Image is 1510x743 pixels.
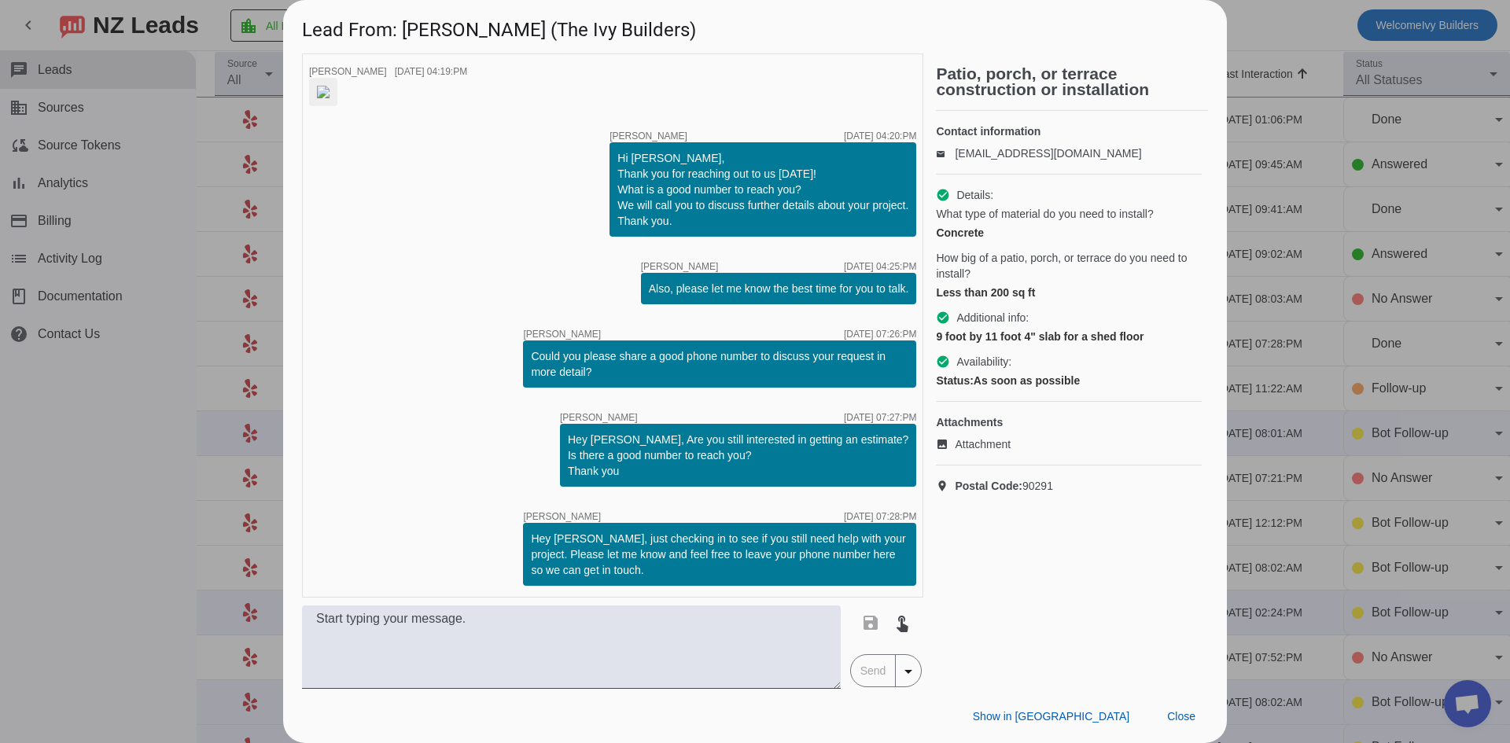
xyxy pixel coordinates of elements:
[641,262,719,271] span: [PERSON_NAME]
[936,414,1202,430] h4: Attachments
[936,285,1202,300] div: Less than 200 sq ft
[523,512,601,521] span: [PERSON_NAME]
[844,329,916,339] div: [DATE] 07:26:PM
[560,413,638,422] span: [PERSON_NAME]
[1155,702,1208,730] button: Close
[893,613,912,632] mat-icon: touch_app
[936,206,1153,222] span: What type of material do you need to install?
[936,66,1208,97] h2: Patio, porch, or terrace construction or installation
[899,662,918,681] mat-icon: arrow_drop_down
[936,373,1202,388] div: As soon as possible
[960,702,1142,730] button: Show in [GEOGRAPHIC_DATA]
[844,131,916,141] div: [DATE] 04:20:PM
[936,250,1202,281] span: How big of a patio, porch, or terrace do you need to install?
[531,531,908,578] div: Hey [PERSON_NAME], just checking in to see if you still need help with your project. Please let m...
[955,147,1141,160] a: [EMAIL_ADDRESS][DOMAIN_NAME]
[956,187,993,203] span: Details:
[617,150,908,229] div: Hi [PERSON_NAME], Thank you for reaching out to us [DATE]! What is a good number to reach you? We...
[936,311,950,325] mat-icon: check_circle
[936,149,955,157] mat-icon: email
[955,436,1011,452] span: Attachment
[317,86,330,98] img: xGgrvpRuCbN0FotNzVQ3hw
[649,281,909,296] div: Also, please let me know the best time for you to talk.​
[844,413,916,422] div: [DATE] 07:27:PM
[936,123,1202,139] h4: Contact information
[956,354,1011,370] span: Availability:
[610,131,687,141] span: [PERSON_NAME]
[936,329,1202,344] div: 9 foot by 11 foot 4" slab for a shed floor
[936,480,955,492] mat-icon: location_on
[844,262,916,271] div: [DATE] 04:25:PM
[1167,710,1195,723] span: Close
[936,374,973,387] strong: Status:
[395,67,467,76] div: [DATE] 04:19:PM
[844,512,916,521] div: [DATE] 07:28:PM
[309,66,387,77] span: [PERSON_NAME]
[568,432,908,479] div: Hey [PERSON_NAME], Are you still interested in getting an estimate? Is there a good number to rea...
[973,710,1129,723] span: Show in [GEOGRAPHIC_DATA]
[956,310,1029,326] span: Additional info:
[936,225,1202,241] div: Concrete
[936,438,955,451] mat-icon: image
[936,436,1202,452] a: Attachment
[523,329,601,339] span: [PERSON_NAME]
[955,478,1053,494] span: 90291
[955,480,1022,492] strong: Postal Code:
[531,348,908,380] div: Could you please share a good phone number to discuss your request in more detail?​
[936,355,950,369] mat-icon: check_circle
[936,188,950,202] mat-icon: check_circle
